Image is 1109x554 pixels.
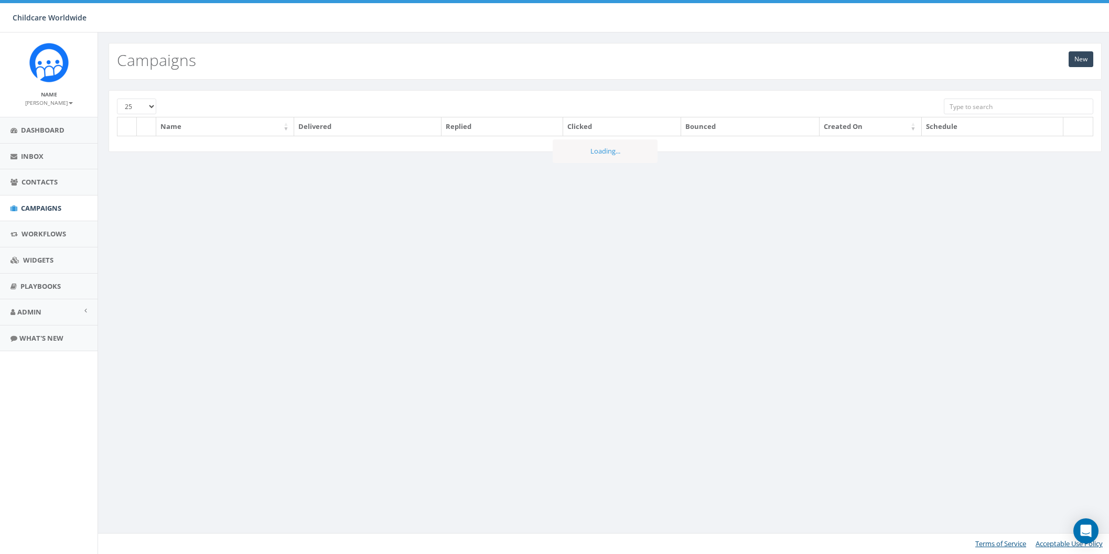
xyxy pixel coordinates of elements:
th: Name [156,117,294,136]
span: Inbox [21,151,44,161]
span: Admin [17,307,41,317]
div: Open Intercom Messenger [1073,518,1099,544]
span: Contacts [21,177,58,187]
th: Replied [442,117,563,136]
small: Name [41,91,57,98]
th: Schedule [922,117,1064,136]
span: Dashboard [21,125,64,135]
span: What's New [19,333,63,343]
a: Acceptable Use Policy [1036,539,1103,548]
img: Rally_Corp_Icon.png [29,43,69,82]
small: [PERSON_NAME] [25,99,73,106]
a: New [1069,51,1093,67]
a: [PERSON_NAME] [25,97,73,107]
input: Type to search [944,99,1093,114]
th: Clicked [563,117,681,136]
span: Campaigns [21,203,61,213]
span: Widgets [23,255,53,265]
span: Playbooks [20,281,61,291]
th: Created On [820,117,922,136]
span: Workflows [21,229,66,238]
h2: Campaigns [117,51,196,69]
a: Terms of Service [975,539,1026,548]
th: Bounced [681,117,819,136]
th: Delivered [294,117,442,136]
div: Loading... [553,139,658,163]
span: Childcare Worldwide [13,13,87,23]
